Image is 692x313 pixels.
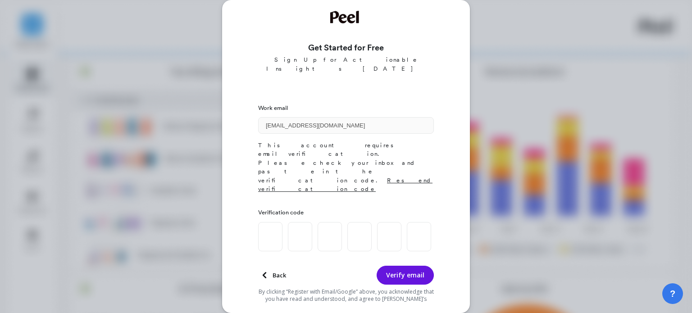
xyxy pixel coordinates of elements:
[258,55,434,73] p: Sign Up for Actionable Insights [DATE]
[662,283,683,304] button: ?
[273,271,286,279] span: Back
[377,266,434,285] button: Verify email
[258,117,434,134] input: Enter your email address
[258,41,434,54] h3: Get Started for Free
[258,141,434,194] p: This account requires email verification. Please check your inbox and paste in the verification c...
[330,11,362,23] img: Welcome to Peel
[258,104,434,113] label: Work email
[258,208,304,217] label: Verification code
[670,287,675,300] span: ?
[258,288,434,310] p: By clicking “Register with Email/Google” above, you acknowledge that you have read and understood...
